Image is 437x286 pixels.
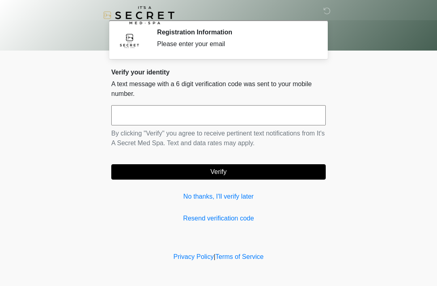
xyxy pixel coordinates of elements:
[157,39,314,49] div: Please enter your email
[111,79,326,99] p: A text message with a 6 digit verification code was sent to your mobile number.
[117,28,142,53] img: Agent Avatar
[111,192,326,201] a: No thanks, I'll verify later
[174,253,214,260] a: Privacy Policy
[111,164,326,180] button: Verify
[103,6,174,24] img: It's A Secret Med Spa Logo
[111,214,326,223] a: Resend verification code
[214,253,215,260] a: |
[111,129,326,148] p: By clicking "Verify" you agree to receive pertinent text notifications from It's A Secret Med Spa...
[111,68,326,76] h2: Verify your identity
[157,28,314,36] h2: Registration Information
[215,253,263,260] a: Terms of Service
